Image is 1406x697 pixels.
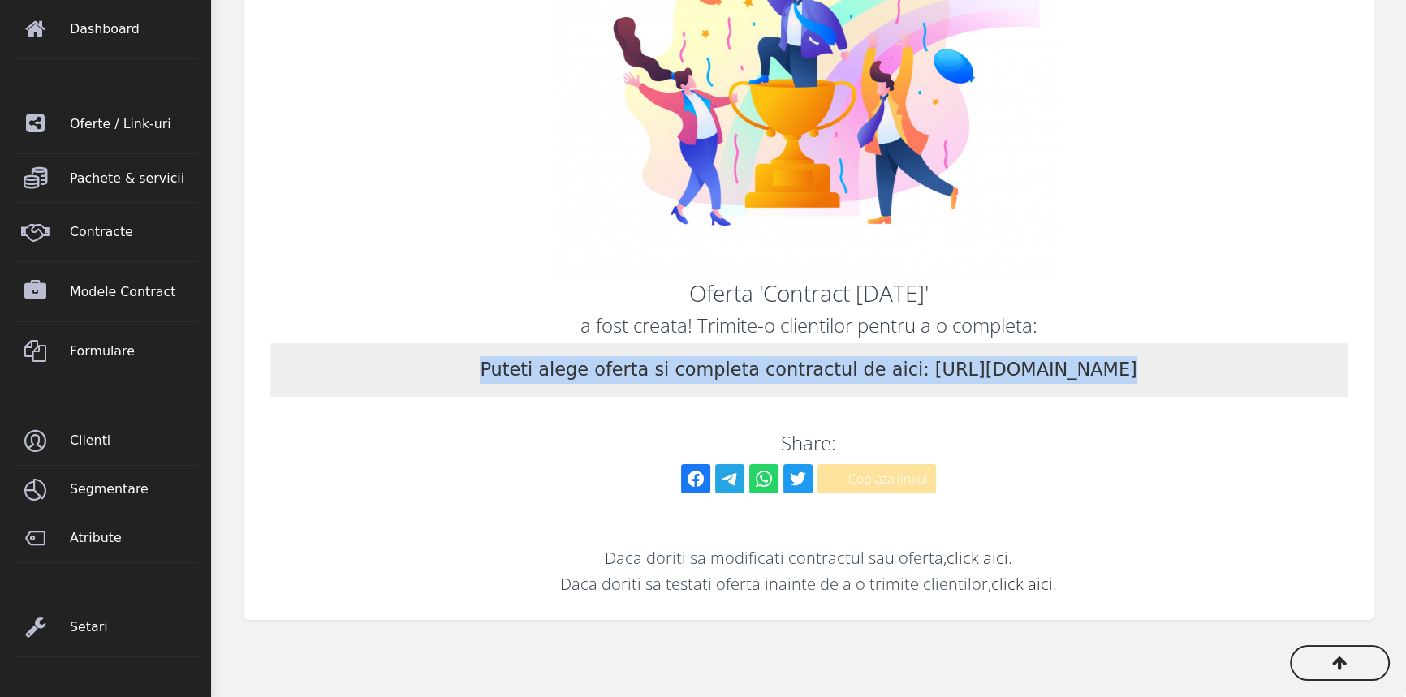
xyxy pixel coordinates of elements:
span: Clienti [70,418,198,463]
h4: a fost creata! Trimite-o clientilor pentru a o completa: [270,314,1348,338]
a: Pachete & servicii [13,154,198,202]
a: Oferte / Link-uri [13,94,198,153]
h4: Share: [270,432,1348,455]
span: Setari [70,604,198,650]
a: click aici [991,573,1053,595]
span: Modele Contract [70,269,198,315]
span: Pachete & servicii [70,156,198,201]
a: Modele Contract [13,262,198,321]
a: click aici [947,547,1008,569]
h5: Daca doriti sa modificati contractul sau oferta, . [270,549,1348,568]
a: Clienti [13,417,198,465]
a: Contracte [13,203,198,262]
p: Puteti alege oferta si completa contractul de aici: [URL][DOMAIN_NAME] [480,356,1136,384]
h3: Oferta 'Contract [DATE]' [270,280,1348,308]
h5: Daca doriti sa testati oferta inainte de a o trimite clientilor, . [270,574,1348,594]
span: Oferte / Link-uri [70,101,198,147]
span: Formulare [70,329,198,374]
a: Formulare [13,322,198,381]
button: Copiaza linkul [817,464,936,493]
a: Segmentare [13,466,198,514]
span: Contracte [70,209,198,255]
a: Setari [13,598,198,657]
a: Atribute [13,514,198,562]
span: Segmentare [70,467,198,512]
span: Atribute [70,515,198,561]
span: Dashboard [70,6,198,52]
